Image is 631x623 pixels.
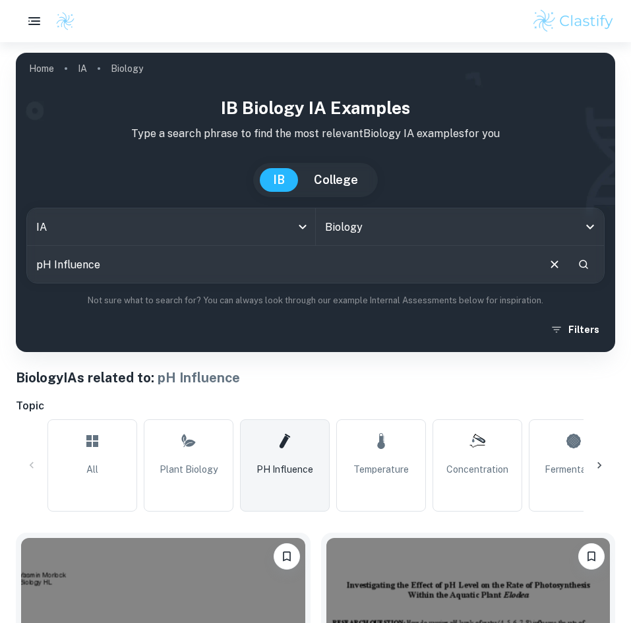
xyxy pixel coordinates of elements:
[27,208,315,245] div: IA
[531,8,615,34] img: Clastify logo
[27,246,537,283] input: E.g. photosynthesis, coffee and protein, HDI and diabetes...
[547,318,605,341] button: Filters
[111,61,143,76] p: Biology
[545,462,603,477] span: Fermentation
[158,370,240,386] span: pH Influence
[446,462,508,477] span: Concentration
[274,543,300,570] button: Please log in to bookmark exemplars
[55,11,75,31] img: Clastify logo
[86,462,98,477] span: All
[16,53,615,352] img: profile cover
[16,368,615,388] h1: Biology IAs related to:
[160,462,218,477] span: Plant Biology
[78,59,87,78] a: IA
[578,543,605,570] button: Please log in to bookmark exemplars
[26,126,605,142] p: Type a search phrase to find the most relevant Biology IA examples for you
[301,168,371,192] button: College
[542,252,567,277] button: Clear
[26,294,605,307] p: Not sure what to search for? You can always look through our example Internal Assessments below f...
[260,168,298,192] button: IB
[26,95,605,121] h1: IB Biology IA examples
[581,218,599,236] button: Open
[16,398,615,414] h6: Topic
[29,59,54,78] a: Home
[256,462,313,477] span: pH Influence
[572,253,595,276] button: Search
[353,462,409,477] span: Temperature
[47,11,75,31] a: Clastify logo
